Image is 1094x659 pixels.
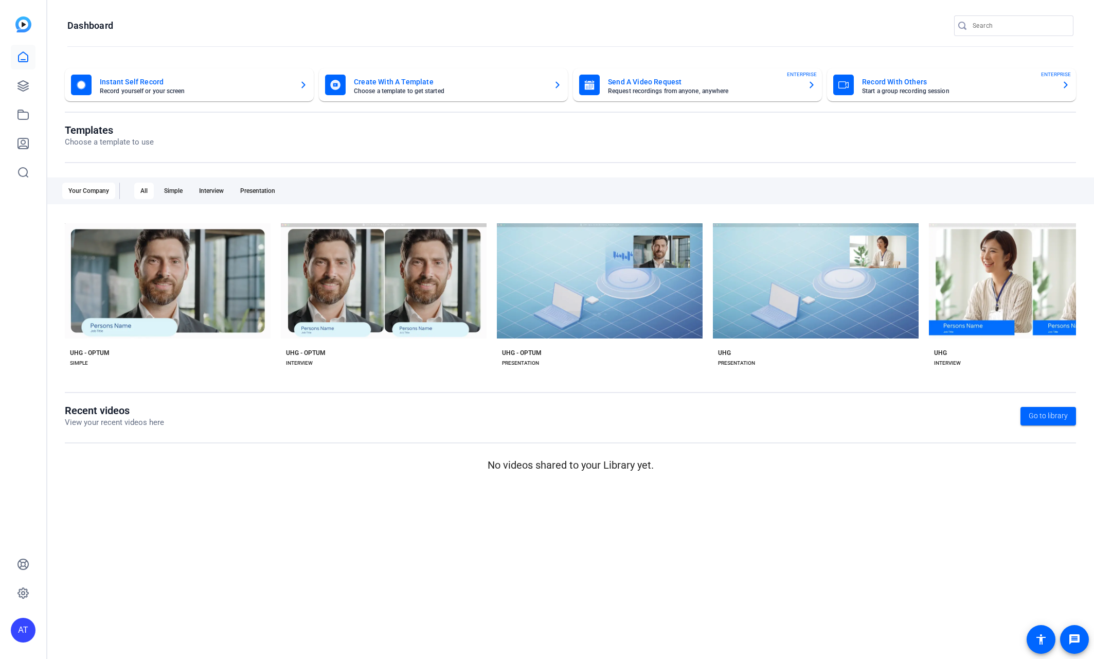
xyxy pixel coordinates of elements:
div: PRESENTATION [718,359,755,367]
p: Choose a template to use [65,136,154,148]
div: INTERVIEW [934,359,961,367]
div: Simple [158,183,189,199]
span: ENTERPRISE [1041,70,1071,78]
mat-card-title: Create With A Template [354,76,545,88]
button: Create With A TemplateChoose a template to get started [319,68,568,101]
h1: Recent videos [65,404,164,417]
div: PRESENTATION [502,359,539,367]
mat-card-title: Record With Others [862,76,1053,88]
img: blue-gradient.svg [15,16,31,32]
mat-icon: accessibility [1035,633,1047,646]
mat-card-subtitle: Request recordings from anyone, anywhere [608,88,799,94]
input: Search [973,20,1065,32]
h1: Templates [65,124,154,136]
div: All [134,183,154,199]
mat-card-subtitle: Choose a template to get started [354,88,545,94]
span: Go to library [1029,411,1068,421]
div: UHG - OPTUM [70,349,110,357]
button: Send A Video RequestRequest recordings from anyone, anywhereENTERPRISE [573,68,822,101]
div: UHG [718,349,731,357]
span: ENTERPRISE [787,70,817,78]
h1: Dashboard [67,20,113,32]
mat-card-subtitle: Record yourself or your screen [100,88,291,94]
mat-card-title: Send A Video Request [608,76,799,88]
button: Record With OthersStart a group recording sessionENTERPRISE [827,68,1076,101]
a: Go to library [1020,407,1076,425]
p: View your recent videos here [65,417,164,429]
mat-card-subtitle: Start a group recording session [862,88,1053,94]
mat-icon: message [1068,633,1081,646]
div: INTERVIEW [286,359,313,367]
div: UHG - OPTUM [502,349,542,357]
div: Your Company [62,183,115,199]
div: AT [11,618,35,643]
mat-card-title: Instant Self Record [100,76,291,88]
div: UHG - OPTUM [286,349,326,357]
div: SIMPLE [70,359,88,367]
button: Instant Self RecordRecord yourself or your screen [65,68,314,101]
div: UHG [934,349,947,357]
p: No videos shared to your Library yet. [65,457,1076,473]
div: Interview [193,183,230,199]
div: Presentation [234,183,281,199]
